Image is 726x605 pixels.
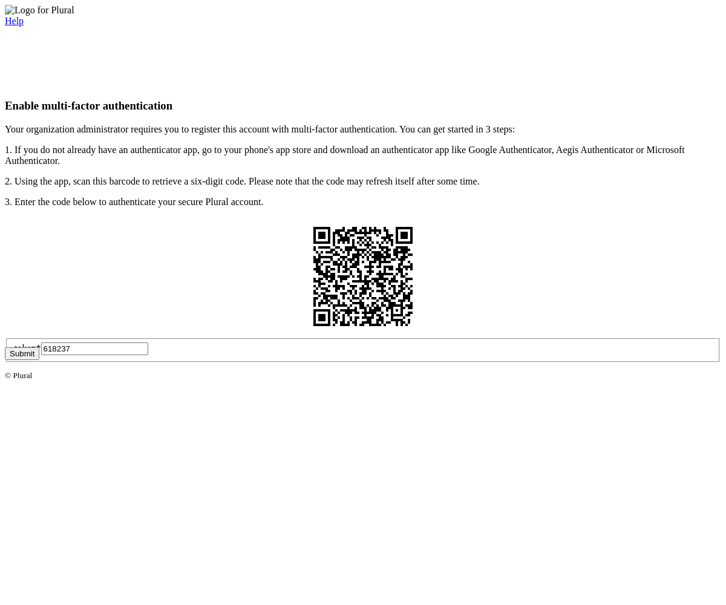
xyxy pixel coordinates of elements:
img: QR Code [304,217,422,336]
h3: Enable multi-factor authentication [5,99,721,113]
p: 1. If you do not already have an authenticator app, go to your phone's app store and download an ... [5,145,721,166]
button: Submit [5,347,39,360]
img: Logo for Plural [5,5,74,16]
input: Six-digit code [41,342,148,355]
label: token [15,343,41,353]
p: 3. Enter the code below to authenticate your secure Plural account. [5,197,721,208]
p: 2. Using the app, scan this barcode to retrieve a six-digit code. Please note that the code may r... [5,176,721,187]
small: © Plural [5,371,32,380]
p: Your organization administrator requires you to register this account with multi-factor authentic... [5,124,721,135]
a: Help [5,16,24,26]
